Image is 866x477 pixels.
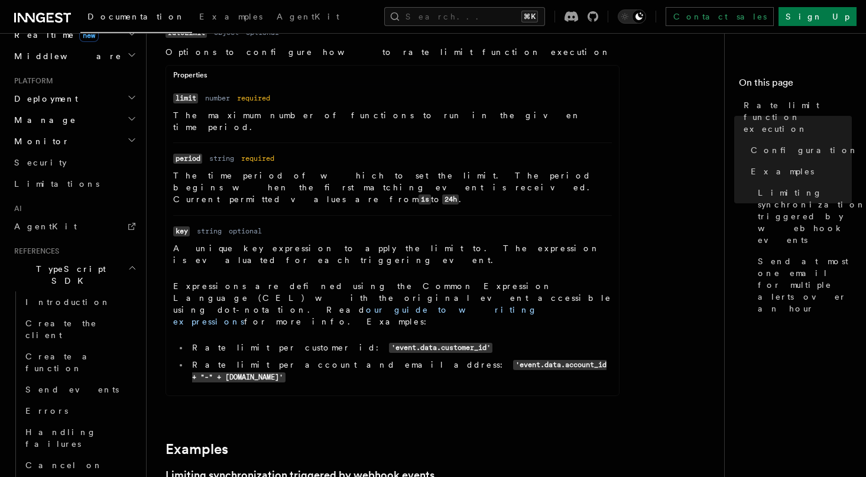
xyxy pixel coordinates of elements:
[87,12,185,21] span: Documentation
[9,216,139,237] a: AgentKit
[9,76,53,86] span: Platform
[25,406,68,416] span: Errors
[9,109,139,131] button: Manage
[739,76,852,95] h4: On this page
[173,109,612,133] p: The maximum number of functions to run in the given time period.
[270,4,346,32] a: AgentKit
[189,359,612,384] li: Rate limit per account and email address:
[173,280,612,327] p: Expressions are defined using the Common Expression Language (CEL) with the original event access...
[173,154,202,164] code: period
[758,187,866,246] span: Limiting synchronization triggered by webhook events
[666,7,774,26] a: Contact sales
[9,173,139,194] a: Limitations
[209,154,234,163] dd: string
[9,258,139,291] button: TypeScript SDK
[25,352,96,373] span: Create a function
[9,114,76,126] span: Manage
[753,251,852,319] a: Send at most one email for multiple alerts over an hour
[229,226,262,236] dd: optional
[9,46,139,67] button: Middleware
[14,222,77,231] span: AgentKit
[739,95,852,139] a: Rate limit function execution
[9,131,139,152] button: Monitor
[758,255,852,314] span: Send at most one email for multiple alerts over an hour
[9,29,99,41] span: Realtime
[9,88,139,109] button: Deployment
[277,12,339,21] span: AgentKit
[25,319,97,340] span: Create the client
[241,154,274,163] dd: required
[779,7,857,26] a: Sign Up
[166,46,620,58] p: Options to configure how to rate limit function execution
[25,385,119,394] span: Send events
[79,29,99,42] span: new
[189,342,612,354] li: Rate limit per customer id:
[9,93,78,105] span: Deployment
[21,291,139,313] a: Introduction
[173,305,537,326] a: our guide to writing expressions
[14,158,67,167] span: Security
[746,161,852,182] a: Examples
[9,246,59,256] span: References
[751,166,814,177] span: Examples
[25,460,103,470] span: Cancel on
[14,179,99,189] span: Limitations
[419,194,431,205] code: 1s
[442,194,459,205] code: 24h
[197,226,222,236] dd: string
[25,427,96,449] span: Handling failures
[166,70,619,85] div: Properties
[21,346,139,379] a: Create a function
[9,135,70,147] span: Monitor
[751,144,858,156] span: Configuration
[21,400,139,421] a: Errors
[753,182,852,251] a: Limiting synchronization triggered by webhook events
[25,297,111,307] span: Introduction
[80,4,192,33] a: Documentation
[9,263,128,287] span: TypeScript SDK
[21,455,139,476] a: Cancel on
[173,93,198,103] code: limit
[21,379,139,400] a: Send events
[166,441,228,457] a: Examples
[744,99,852,135] span: Rate limit function execution
[9,152,139,173] a: Security
[21,421,139,455] a: Handling failures
[521,11,538,22] kbd: ⌘K
[205,93,230,103] dd: number
[746,139,852,161] a: Configuration
[9,204,22,213] span: AI
[173,226,190,236] code: key
[192,4,270,32] a: Examples
[9,24,139,46] button: Realtimenew
[384,7,545,26] button: Search...⌘K
[21,313,139,346] a: Create the client
[389,343,492,353] code: 'event.data.customer_id'
[9,50,122,62] span: Middleware
[173,170,612,206] p: The time period of which to set the limit. The period begins when the first matching event is rec...
[199,12,262,21] span: Examples
[618,9,646,24] button: Toggle dark mode
[237,93,270,103] dd: required
[173,242,612,266] p: A unique key expression to apply the limit to. The expression is evaluated for each triggering ev...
